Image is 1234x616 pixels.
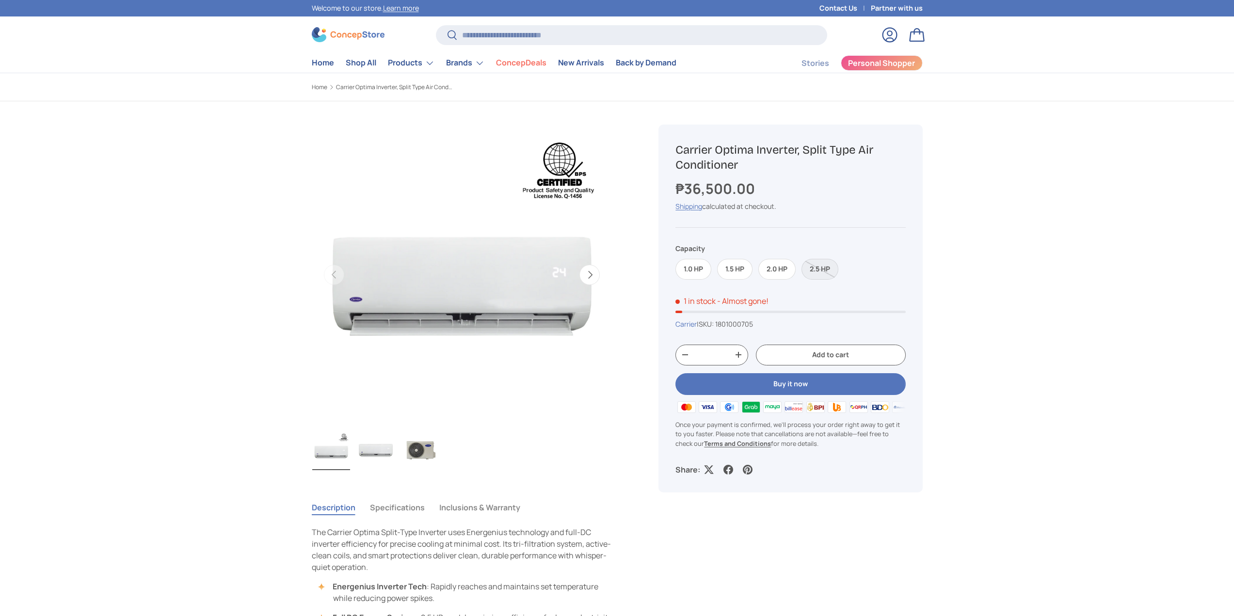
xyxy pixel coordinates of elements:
[439,496,520,519] button: Inclusions & Warranty
[401,431,439,470] img: carrier-optima-1.00hp-split-type-inverter-outdoor-aircon-unit-full-view-concepstore
[848,400,869,414] img: qrph
[312,496,355,519] button: Description
[675,420,905,448] p: Once your payment is confirmed, we'll process your order right away to get it to you faster. Plea...
[675,400,697,414] img: master
[675,202,702,211] a: Shipping
[675,373,905,395] button: Buy it now
[801,259,838,280] label: Sold out
[388,53,434,73] a: Products
[697,400,719,414] img: visa
[675,142,905,173] h1: Carrier Optima Inverter, Split Type Air Conditioner
[346,53,376,72] a: Shop All
[333,581,427,592] strong: Energenius Inverter Tech
[357,431,395,470] img: carrier-optima-1.00hp-split-type-inverter-indoor-aircon-unit-full-view-concepstore
[616,53,676,72] a: Back by Demand
[719,400,740,414] img: gcash
[871,3,923,14] a: Partner with us
[697,319,753,329] span: |
[675,179,757,198] strong: ₱36,500.00
[819,3,871,14] a: Contact Us
[382,53,440,73] summary: Products
[783,400,804,414] img: billease
[699,319,714,329] span: SKU:
[801,54,829,73] a: Stories
[312,84,327,90] a: Home
[675,201,905,211] div: calculated at checkout.
[891,400,912,414] img: metrobank
[312,53,334,72] a: Home
[312,83,636,92] nav: Breadcrumbs
[312,125,612,473] media-gallery: Gallery Viewer
[383,3,419,13] a: Learn more
[321,581,612,604] li: : Rapidly reaches and maintains set temperature while reducing power spikes.
[704,439,771,448] a: Terms and Conditions
[869,400,891,414] img: bdo
[312,27,385,42] img: ConcepStore
[805,400,826,414] img: bpi
[717,296,769,306] p: - Almost gone!
[675,296,716,306] span: 1 in stock
[440,53,490,73] summary: Brands
[826,400,848,414] img: ubp
[675,243,705,253] legend: Capacity
[370,496,425,519] button: Specifications
[496,53,546,72] a: ConcepDeals
[312,3,419,14] p: Welcome to our store.
[841,55,923,71] a: Personal Shopper
[848,59,915,67] span: Personal Shopper
[740,400,761,414] img: grabpay
[756,345,905,365] button: Add to cart
[675,464,700,475] p: Share:
[675,319,697,329] a: Carrier
[715,319,753,329] span: 1801000705
[312,431,350,470] img: Carrier Optima Inverter, Split Type Air Conditioner
[312,53,676,73] nav: Primary
[312,527,611,572] span: The Carrier Optima Split-Type Inverter uses Energenius technology and full-DC inverter efficiency...
[778,53,923,73] nav: Secondary
[762,400,783,414] img: maya
[336,84,452,90] a: Carrier Optima Inverter, Split Type Air Conditioner
[446,53,484,73] a: Brands
[558,53,604,72] a: New Arrivals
